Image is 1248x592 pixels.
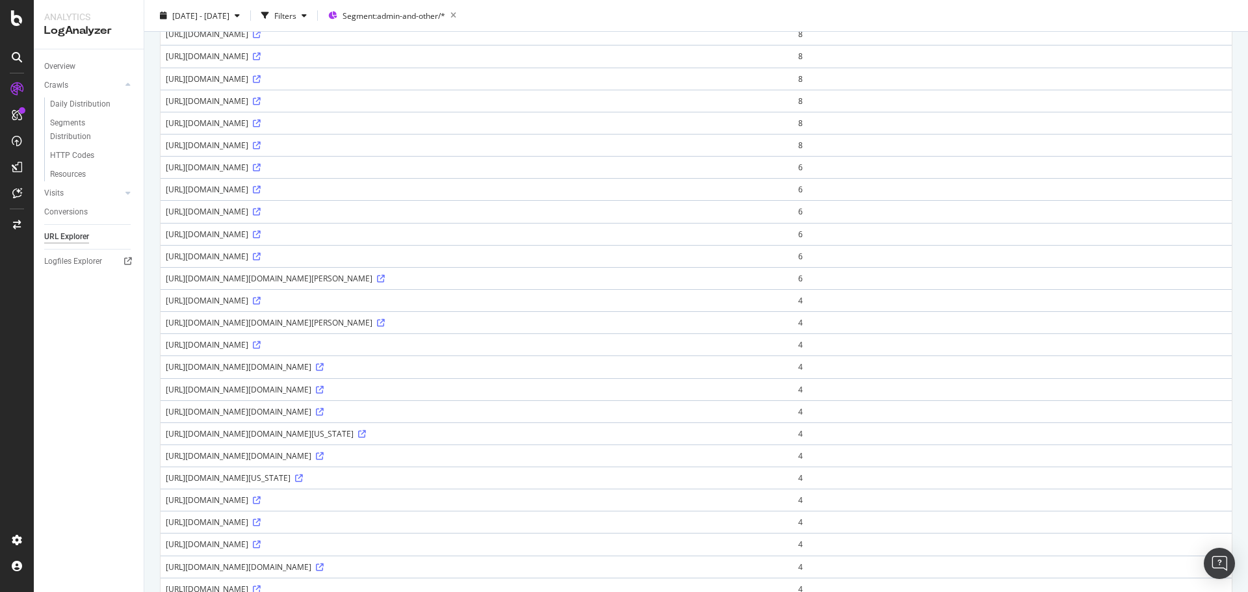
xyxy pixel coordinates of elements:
[793,178,1232,200] td: 6
[166,295,788,306] div: [URL][DOMAIN_NAME]
[793,68,1232,90] td: 8
[793,223,1232,245] td: 6
[166,206,788,217] div: [URL][DOMAIN_NAME]
[44,187,122,200] a: Visits
[166,29,788,40] div: [URL][DOMAIN_NAME]
[166,384,788,395] div: [URL][DOMAIN_NAME][DOMAIN_NAME]
[50,168,86,181] div: Resources
[793,467,1232,489] td: 4
[166,118,788,129] div: [URL][DOMAIN_NAME]
[166,472,788,483] div: [URL][DOMAIN_NAME][US_STATE]
[50,149,94,162] div: HTTP Codes
[256,5,312,26] button: Filters
[166,495,788,506] div: [URL][DOMAIN_NAME]
[166,140,788,151] div: [URL][DOMAIN_NAME]
[1204,548,1235,579] div: Open Intercom Messenger
[44,187,64,200] div: Visits
[793,289,1232,311] td: 4
[172,10,229,21] span: [DATE] - [DATE]
[50,168,135,181] a: Resources
[44,60,75,73] div: Overview
[793,400,1232,422] td: 4
[323,5,461,26] button: Segment:admin-and-other/*
[793,355,1232,378] td: 4
[166,73,788,84] div: [URL][DOMAIN_NAME]
[166,450,788,461] div: [URL][DOMAIN_NAME][DOMAIN_NAME]
[166,96,788,107] div: [URL][DOMAIN_NAME]
[793,45,1232,67] td: 8
[793,267,1232,289] td: 6
[50,116,135,144] a: Segments Distribution
[44,23,133,38] div: LogAnalyzer
[793,511,1232,533] td: 4
[44,255,102,268] div: Logfiles Explorer
[166,561,788,573] div: [URL][DOMAIN_NAME][DOMAIN_NAME]
[793,533,1232,555] td: 4
[166,51,788,62] div: [URL][DOMAIN_NAME]
[166,251,788,262] div: [URL][DOMAIN_NAME]
[274,10,296,21] div: Filters
[793,245,1232,267] td: 6
[166,317,788,328] div: [URL][DOMAIN_NAME][DOMAIN_NAME][PERSON_NAME]
[166,184,788,195] div: [URL][DOMAIN_NAME]
[166,339,788,350] div: [URL][DOMAIN_NAME]
[50,116,122,144] div: Segments Distribution
[793,489,1232,511] td: 4
[793,378,1232,400] td: 4
[166,517,788,528] div: [URL][DOMAIN_NAME]
[50,97,110,111] div: Daily Distribution
[166,361,788,372] div: [URL][DOMAIN_NAME][DOMAIN_NAME]
[793,311,1232,333] td: 4
[50,149,135,162] a: HTTP Codes
[166,428,788,439] div: [URL][DOMAIN_NAME][DOMAIN_NAME][US_STATE]
[793,134,1232,156] td: 8
[44,230,135,244] a: URL Explorer
[44,230,89,244] div: URL Explorer
[793,23,1232,45] td: 8
[793,112,1232,134] td: 8
[44,60,135,73] a: Overview
[44,205,135,219] a: Conversions
[793,444,1232,467] td: 4
[155,5,245,26] button: [DATE] - [DATE]
[44,10,133,23] div: Analytics
[793,422,1232,444] td: 4
[793,90,1232,112] td: 8
[793,200,1232,222] td: 6
[166,162,788,173] div: [URL][DOMAIN_NAME]
[793,556,1232,578] td: 4
[793,333,1232,355] td: 4
[44,79,122,92] a: Crawls
[166,273,788,284] div: [URL][DOMAIN_NAME][DOMAIN_NAME][PERSON_NAME]
[166,539,788,550] div: [URL][DOMAIN_NAME]
[50,97,135,111] a: Daily Distribution
[166,229,788,240] div: [URL][DOMAIN_NAME]
[44,205,88,219] div: Conversions
[44,255,135,268] a: Logfiles Explorer
[793,156,1232,178] td: 6
[166,406,788,417] div: [URL][DOMAIN_NAME][DOMAIN_NAME]
[343,10,445,21] span: Segment: admin-and-other/*
[44,79,68,92] div: Crawls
